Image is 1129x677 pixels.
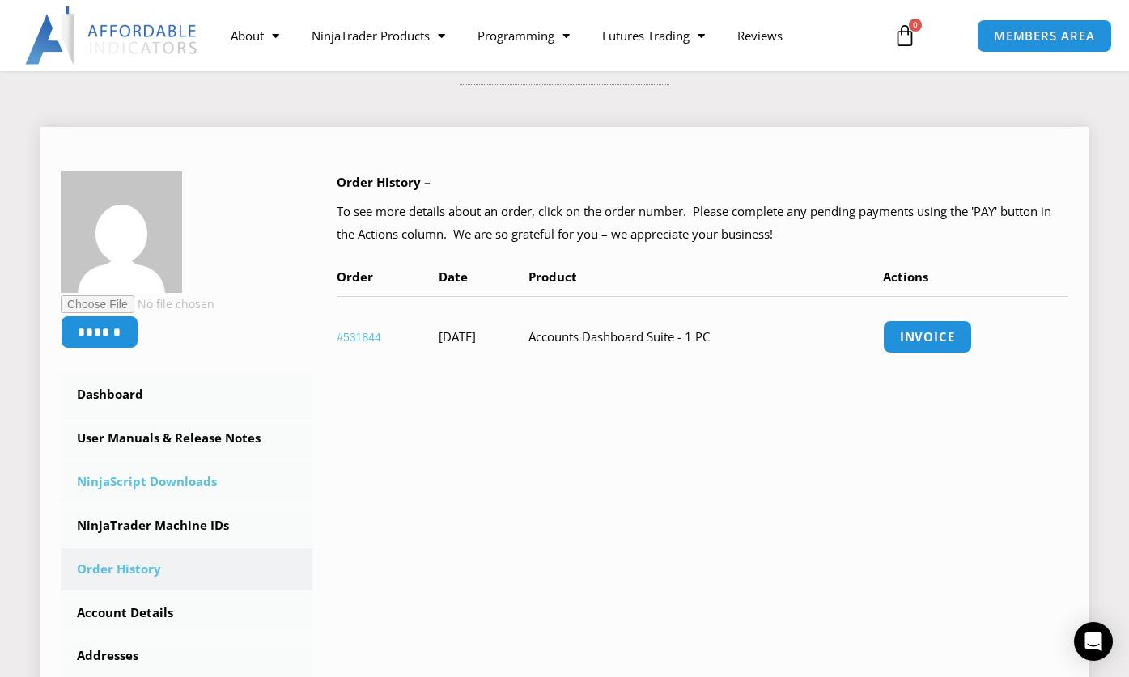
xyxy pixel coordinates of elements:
b: Order History – [337,174,431,190]
span: Actions [883,269,928,285]
a: Order History [61,548,312,590]
span: Date [439,269,468,285]
img: LogoAI | Affordable Indicators – NinjaTrader [25,6,199,65]
span: Order [337,269,373,285]
a: Dashboard [61,374,312,416]
td: Accounts Dashboard Suite - 1 PC [528,296,882,377]
div: Open Intercom Messenger [1074,622,1113,661]
time: [DATE] [439,328,476,345]
a: Addresses [61,635,312,677]
a: 0 [869,12,940,59]
a: Programming [461,17,586,54]
span: MEMBERS AREA [994,30,1095,42]
a: NinjaScript Downloads [61,461,312,503]
a: MEMBERS AREA [977,19,1112,53]
a: Reviews [721,17,799,54]
a: About [214,17,295,54]
p: To see more details about an order, click on the order number. Please complete any pending paymen... [337,201,1068,246]
a: View order number 531844 [337,331,381,344]
nav: Menu [214,17,881,54]
a: Invoice order number 531844 [883,320,972,353]
a: User Manuals & Release Notes [61,417,312,459]
a: NinjaTrader Machine IDs [61,505,312,547]
a: Futures Trading [586,17,721,54]
span: 0 [909,19,922,32]
img: 08e5ea1d121afbf86d7f1a4da8975fe3481f35e8184fae4f7610a76cda58eea7 [61,171,182,293]
a: NinjaTrader Products [295,17,461,54]
span: Product [528,269,577,285]
a: Account Details [61,592,312,634]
